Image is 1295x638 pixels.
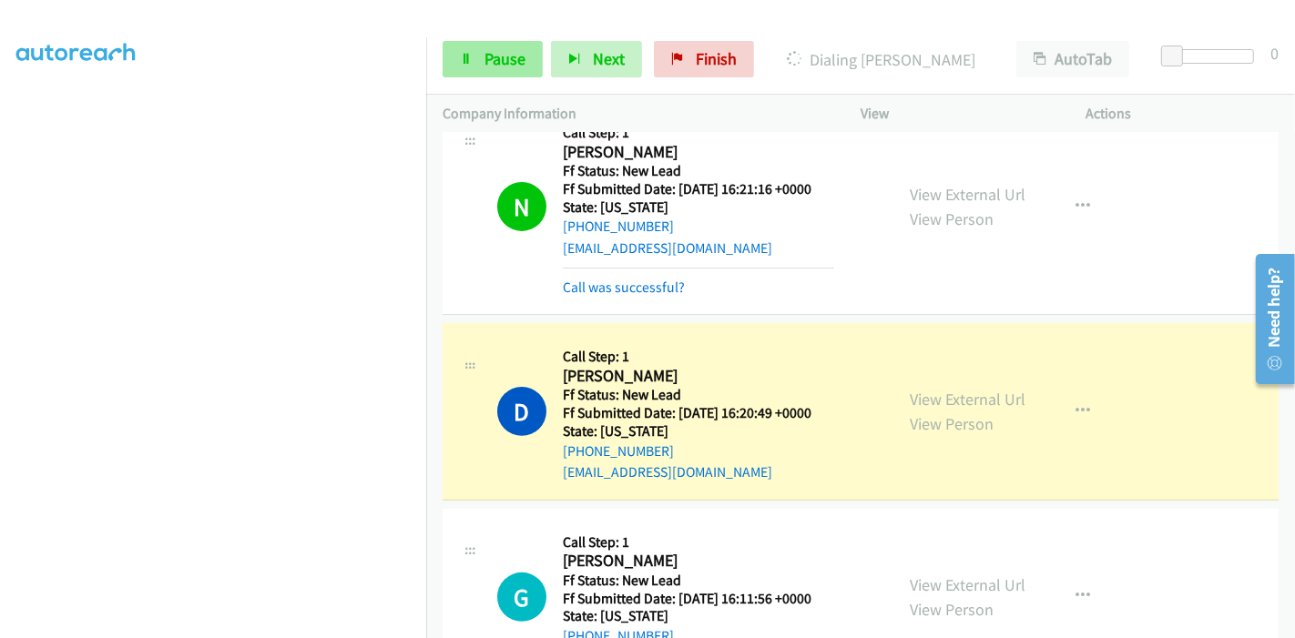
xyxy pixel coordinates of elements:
div: Delay between calls (in seconds) [1170,49,1254,64]
h5: State: [US_STATE] [563,422,834,441]
a: Finish [654,41,754,77]
h5: Call Step: 1 [563,533,811,552]
a: View Person [910,599,994,620]
h5: Call Step: 1 [563,124,834,142]
a: Pause [443,41,543,77]
p: Dialing [PERSON_NAME] [779,47,984,72]
h1: G [497,572,546,622]
a: [EMAIL_ADDRESS][DOMAIN_NAME] [563,239,772,257]
a: View External Url [910,389,1025,410]
a: [EMAIL_ADDRESS][DOMAIN_NAME] [563,463,772,481]
p: View [861,103,1054,125]
a: Call was successful? [563,278,685,296]
div: 0 [1270,41,1279,66]
h5: Ff Submitted Date: [DATE] 16:21:16 +0000 [563,180,834,198]
h5: State: [US_STATE] [563,607,811,625]
span: Next [593,48,625,69]
h1: D [497,387,546,436]
a: View External Url [910,184,1025,205]
a: View Person [910,208,994,229]
div: The call is yet to be attempted [497,572,546,622]
h5: Ff Status: New Lead [563,386,834,404]
h5: Ff Status: New Lead [563,572,811,590]
span: Finish [696,48,737,69]
a: View Person [910,413,994,434]
h5: Call Step: 1 [563,348,834,366]
a: View External Url [910,574,1025,595]
h2: [PERSON_NAME] [563,142,834,163]
a: [PHONE_NUMBER] [563,218,674,235]
h2: [PERSON_NAME] [563,551,811,572]
a: [PHONE_NUMBER] [563,442,674,460]
h5: Ff Status: New Lead [563,162,834,180]
iframe: Resource Center [1243,247,1295,391]
h2: [PERSON_NAME] [563,366,834,387]
h1: N [497,182,546,231]
h5: State: [US_STATE] [563,198,834,217]
button: AutoTab [1016,41,1129,77]
h5: Ff Submitted Date: [DATE] 16:11:56 +0000 [563,590,811,608]
p: Actions [1086,103,1280,125]
span: Pause [484,48,525,69]
h5: Ff Submitted Date: [DATE] 16:20:49 +0000 [563,404,834,422]
p: Company Information [443,103,828,125]
button: Next [551,41,642,77]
